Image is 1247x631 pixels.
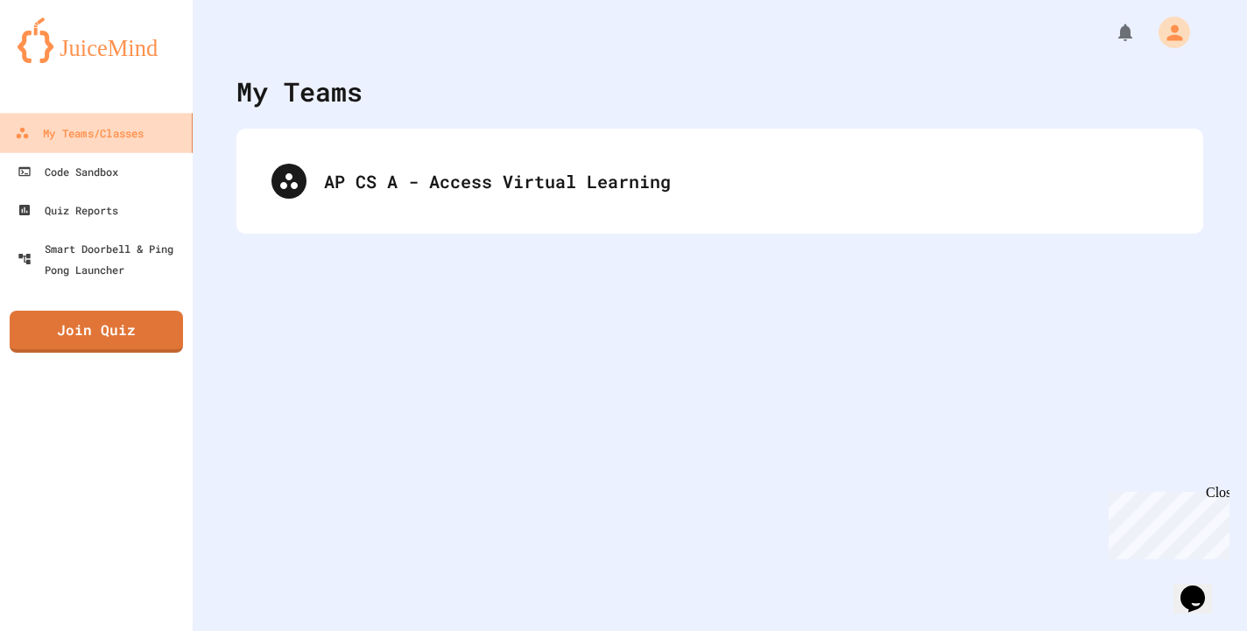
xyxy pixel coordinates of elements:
[18,200,118,221] div: Quiz Reports
[236,72,363,111] div: My Teams
[1173,561,1229,613] iframe: chat widget
[10,311,183,353] a: Join Quiz
[1102,485,1229,559] iframe: chat widget
[7,7,121,111] div: Chat with us now!Close
[1082,18,1140,47] div: My Notifications
[324,168,1168,194] div: AP CS A - Access Virtual Learning
[1140,12,1194,53] div: My Account
[18,238,186,280] div: Smart Doorbell & Ping Pong Launcher
[18,161,118,182] div: Code Sandbox
[15,123,144,144] div: My Teams/Classes
[18,18,175,63] img: logo-orange.svg
[254,146,1186,216] div: AP CS A - Access Virtual Learning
